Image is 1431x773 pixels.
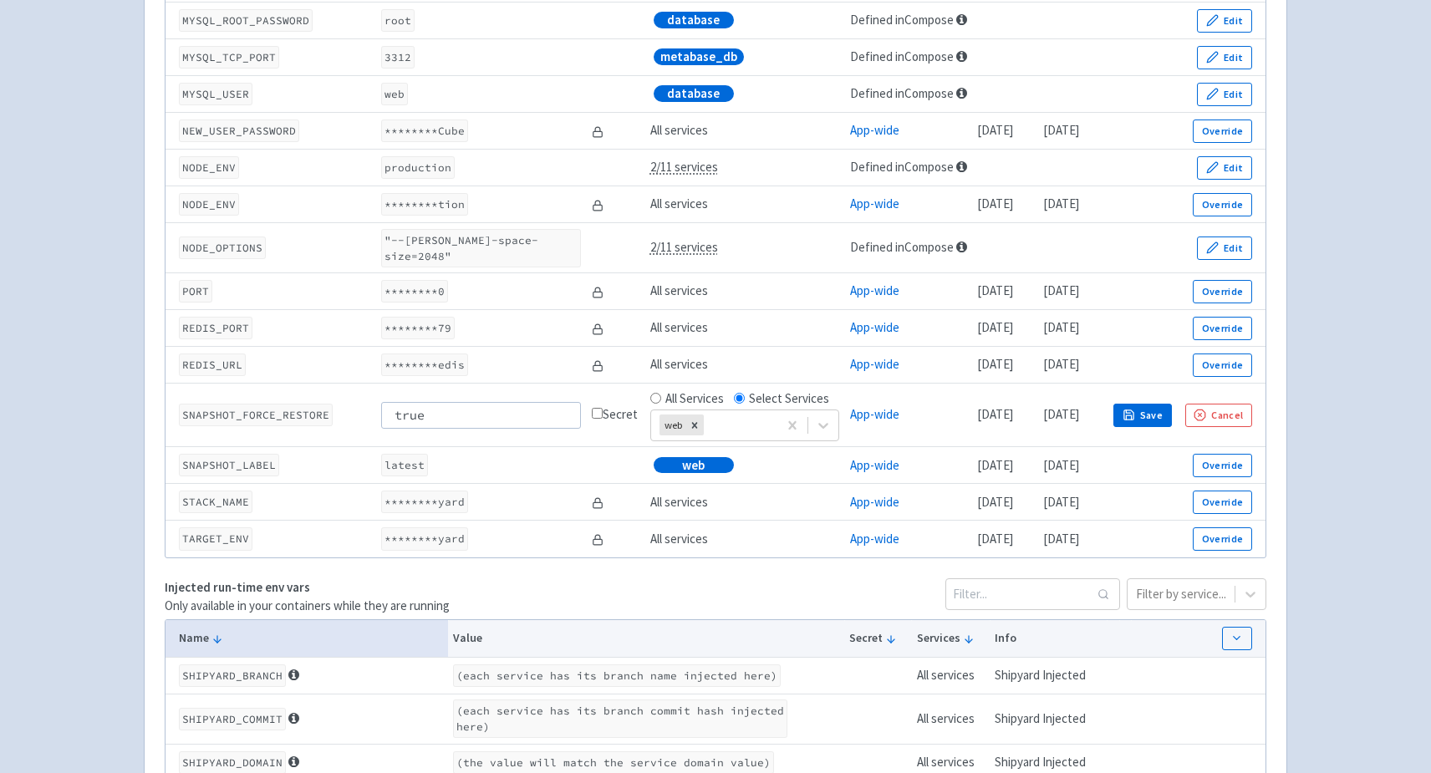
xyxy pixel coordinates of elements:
[381,83,408,105] code: web
[179,404,333,426] code: SNAPSHOT_FORCE_RESTORE
[381,454,428,476] code: latest
[659,414,685,435] div: web
[179,280,212,303] code: PORT
[381,46,415,69] code: 3312
[1193,353,1252,377] button: Override
[179,193,239,216] code: NODE_ENV
[1193,280,1252,303] button: Override
[1043,494,1079,510] time: [DATE]
[1193,120,1252,143] button: Override
[849,629,905,647] button: Secret
[1197,46,1252,69] button: Edit
[644,186,844,223] td: All services
[911,694,990,744] td: All services
[685,414,704,435] div: Remove web
[179,527,252,550] code: TARGET_ENV
[850,122,899,138] a: App-wide
[977,122,1013,138] time: [DATE]
[650,159,718,175] span: 2/11 services
[1043,531,1079,547] time: [DATE]
[977,319,1013,335] time: [DATE]
[667,12,720,28] span: database
[945,578,1120,610] input: Filter...
[850,48,954,64] a: Defined in Compose
[179,664,286,687] code: SHIPYARD_BRANCH
[381,402,582,429] input: false
[990,694,1107,744] td: Shipyard Injected
[1193,317,1252,340] button: Override
[911,657,990,694] td: All services
[850,85,954,101] a: Defined in Compose
[977,494,1013,510] time: [DATE]
[977,356,1013,372] time: [DATE]
[850,406,899,422] a: App-wide
[179,46,279,69] code: MYSQL_TCP_PORT
[644,113,844,150] td: All services
[1043,282,1079,298] time: [DATE]
[1197,236,1252,260] button: Edit
[990,657,1107,694] td: Shipyard Injected
[1197,9,1252,33] button: Edit
[977,196,1013,211] time: [DATE]
[850,531,899,547] a: App-wide
[381,156,455,179] code: production
[165,597,450,616] p: Only available in your containers while they are running
[1113,404,1172,427] button: Save
[1043,319,1079,335] time: [DATE]
[179,454,279,476] code: SNAPSHOT_LABEL
[1043,196,1079,211] time: [DATE]
[850,457,899,473] a: App-wide
[660,48,737,65] span: metabase_db
[1193,491,1252,514] button: Override
[1185,404,1252,427] button: Cancel
[850,319,899,335] a: App-wide
[644,521,844,557] td: All services
[850,12,954,28] a: Defined in Compose
[644,310,844,347] td: All services
[1193,454,1252,477] button: Override
[977,406,1013,422] time: [DATE]
[644,347,844,384] td: All services
[850,356,899,372] a: App-wide
[977,282,1013,298] time: [DATE]
[381,9,415,32] code: root
[179,491,252,513] code: STACK_NAME
[917,629,985,647] button: Services
[1043,457,1079,473] time: [DATE]
[453,699,787,738] code: (each service has its branch commit hash injected here)
[592,405,639,425] div: Secret
[179,156,239,179] code: NODE_ENV
[644,484,844,521] td: All services
[165,579,310,595] strong: Injected run-time env vars
[1193,527,1252,551] button: Override
[644,273,844,310] td: All services
[179,708,286,730] code: SHIPYARD_COMMIT
[448,620,844,658] th: Value
[179,353,246,376] code: REDIS_URL
[1197,156,1252,180] button: Edit
[990,620,1107,658] th: Info
[1043,122,1079,138] time: [DATE]
[179,317,252,339] code: REDIS_PORT
[977,457,1013,473] time: [DATE]
[749,389,829,409] label: Select Services
[665,389,724,409] label: All Services
[850,239,954,255] a: Defined in Compose
[682,457,705,474] span: web
[650,239,718,255] span: 2/11 services
[179,120,299,142] code: NEW_USER_PASSWORD
[1193,193,1252,216] button: Override
[179,9,313,32] code: MYSQL_ROOT_PASSWORD
[1043,406,1079,422] time: [DATE]
[977,531,1013,547] time: [DATE]
[667,85,720,102] span: database
[381,229,582,267] code: "--[PERSON_NAME]-space-size=2048"
[1043,356,1079,372] time: [DATE]
[850,494,899,510] a: App-wide
[850,196,899,211] a: App-wide
[179,83,252,105] code: MYSQL_USER
[1197,83,1252,106] button: Edit
[179,236,266,259] code: NODE_OPTIONS
[453,664,781,687] code: (each service has its branch name injected here)
[850,282,899,298] a: App-wide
